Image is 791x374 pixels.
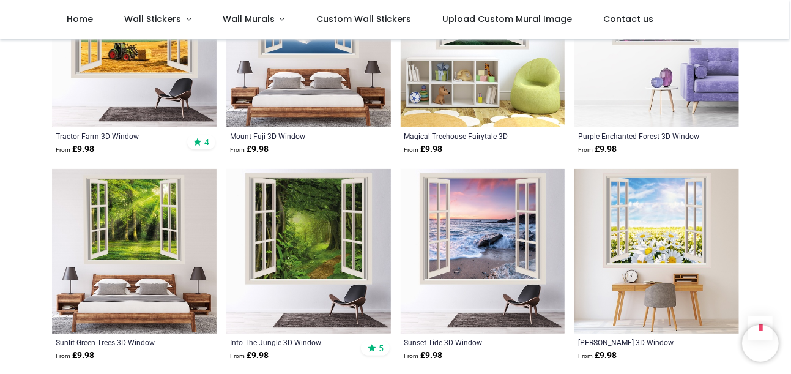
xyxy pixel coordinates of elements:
span: From [56,146,70,153]
span: 4 [204,137,209,148]
span: Contact us [603,13,653,25]
a: Magical Treehouse Fairytale 3D Window [404,131,530,141]
span: From [578,146,593,153]
strong: £ 9.98 [230,350,269,362]
span: Home [67,13,93,25]
span: From [404,353,419,359]
a: Mount Fuji 3D Window [230,131,355,141]
strong: £ 9.98 [404,350,443,362]
span: Upload Custom Mural Image [442,13,572,25]
span: From [230,353,245,359]
a: Sunlit Green Trees 3D Window [56,337,181,347]
strong: £ 9.98 [230,143,269,155]
iframe: Brevo live chat [742,325,779,362]
span: Wall Stickers [124,13,181,25]
a: [PERSON_NAME] 3D Window [578,337,704,347]
span: Custom Wall Stickers [316,13,411,25]
span: Wall Murals [223,13,275,25]
span: 5 [379,343,384,354]
a: Purple Enchanted Forest 3D Window [578,131,704,141]
strong: £ 9.98 [578,143,617,155]
span: From [404,146,419,153]
img: Into The Jungle 3D Window Wall Sticker [226,169,391,334]
img: Daisy Fields 3D Window Wall Sticker [574,169,739,334]
span: From [56,353,70,359]
strong: £ 9.98 [404,143,443,155]
span: From [230,146,245,153]
a: Sunset Tide 3D Window [404,337,530,347]
a: Tractor Farm 3D Window [56,131,181,141]
img: Sunlit Green Trees 3D Window Wall Sticker [52,169,217,334]
strong: £ 9.98 [578,350,617,362]
strong: £ 9.98 [56,350,94,362]
strong: £ 9.98 [56,143,94,155]
img: Sunset Tide 3D Window Wall Sticker [401,169,565,334]
a: Into The Jungle 3D Window [230,337,355,347]
span: From [578,353,593,359]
